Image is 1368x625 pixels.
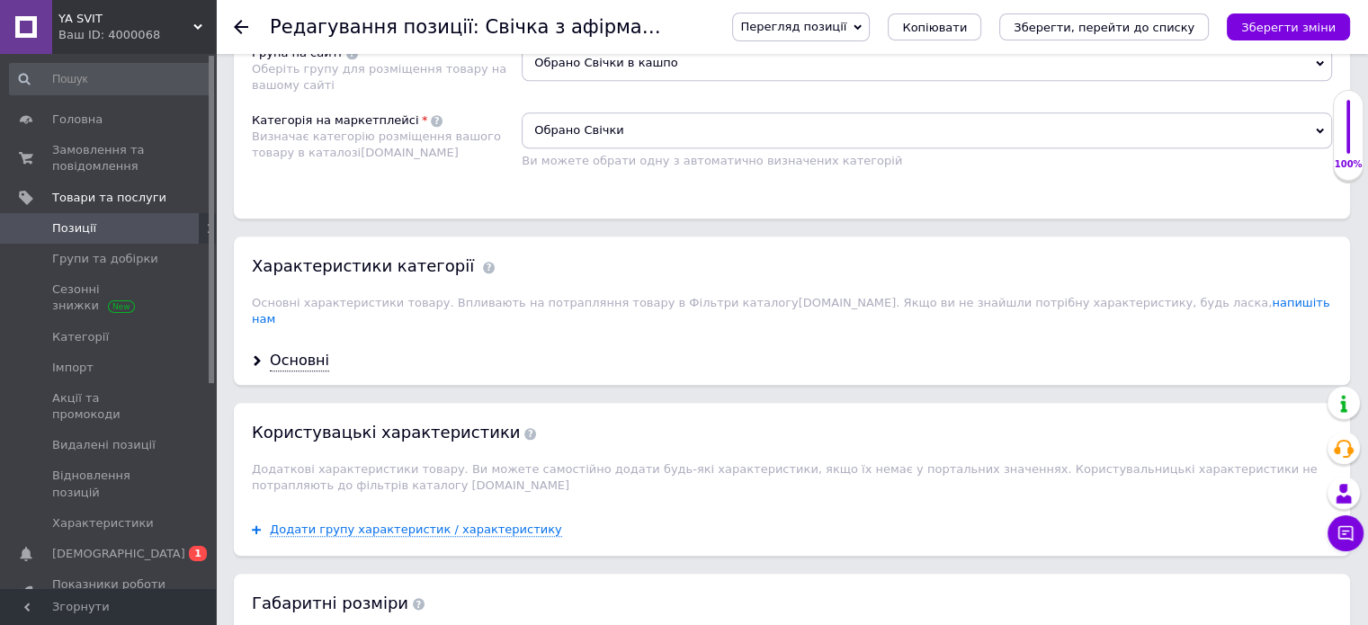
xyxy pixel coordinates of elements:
[52,546,185,562] span: [DEMOGRAPHIC_DATA]
[52,190,166,206] span: Товари та послуги
[522,112,1332,148] span: Обрано Свічки
[18,128,377,165] p: Матеріал: соєвий віск, дерев'яний гніт. У свічці 120 мл - бавовняний гніт.
[252,62,506,92] span: Оберіть групу для розміщення товару на вашому сайті
[52,437,156,453] span: Видалені позиції
[58,11,193,27] span: YA SVIT
[52,576,166,609] span: Показники роботи компанії
[52,281,166,314] span: Сезонні знижки
[52,468,166,500] span: Відновлення позицій
[18,18,377,495] body: Редактор, A49568D2-4BD1-4B1F-967E-E6223636BFC8
[270,522,562,537] span: Додати групу характеристик / характеристику
[270,351,329,371] div: Основні
[52,220,96,237] span: Позиції
[18,97,377,116] p: 120 мл час горіння близько 25 годин
[52,515,154,531] span: Характеристики
[18,18,377,56] p: Надпис на свічці "Справжня сила в твоїй глибині", стане чудовою афірмацією для формування позитив...
[18,67,377,86] p: 200 мл час горіння близько 40-45 годин
[58,27,216,43] div: Ваш ID: 4000068
[52,142,166,174] span: Замовлення та повідомлення
[252,296,1329,326] span: Основні характеристики товару. Впливають на потрапляння товару в Фільтри каталогу [DOMAIN_NAME] ....
[189,546,207,561] span: 1
[52,112,103,128] span: Головна
[740,20,846,33] span: Перегляд позиції
[522,45,1332,81] span: Обрано Свічки в кашпо
[1333,90,1364,181] div: 100% Якість заповнення
[252,112,418,129] div: Категорія на маркетплейсі
[999,13,1209,40] button: Зберегти, перейти до списку
[9,63,212,95] input: Пошук
[18,177,377,496] p: - Підсмажена [PERSON_NAME] спеція - Пряний мед і боби тонка - Сандалове дерево - Грейпфрут і мята...
[252,423,536,442] span: Користувацькi характеристики
[234,20,248,34] div: Повернутися назад
[52,251,158,267] span: Групи та добірки
[252,592,1332,614] div: Габаритні розміри
[888,13,981,40] button: Копіювати
[1241,21,1336,34] i: Зберегти зміни
[52,329,109,345] span: Категорії
[18,179,117,192] strong: Аромат на вибір:
[902,21,967,34] span: Копіювати
[270,16,1019,38] h1: Редагування позиції: Свічка з афірмацією "Справжня сила в твоїй глибині"
[252,254,474,277] div: Характеристики категорії
[1014,21,1194,34] i: Зберегти, перейти до списку
[1328,515,1364,551] button: Чат з покупцем
[1227,13,1350,40] button: Зберегти зміни
[522,153,1332,169] div: Ви можете обрати одну з автоматично визначених категорій
[52,360,94,376] span: Імпорт
[1334,158,1363,171] div: 100%
[252,129,501,159] span: Визначає категорію розміщення вашого товару в каталозі [DOMAIN_NAME]
[252,462,1318,492] span: Додаткові характеристики товару. Ви можете самостійно додати будь-які характеристики, якщо їх нем...
[52,390,166,423] span: Акції та промокоди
